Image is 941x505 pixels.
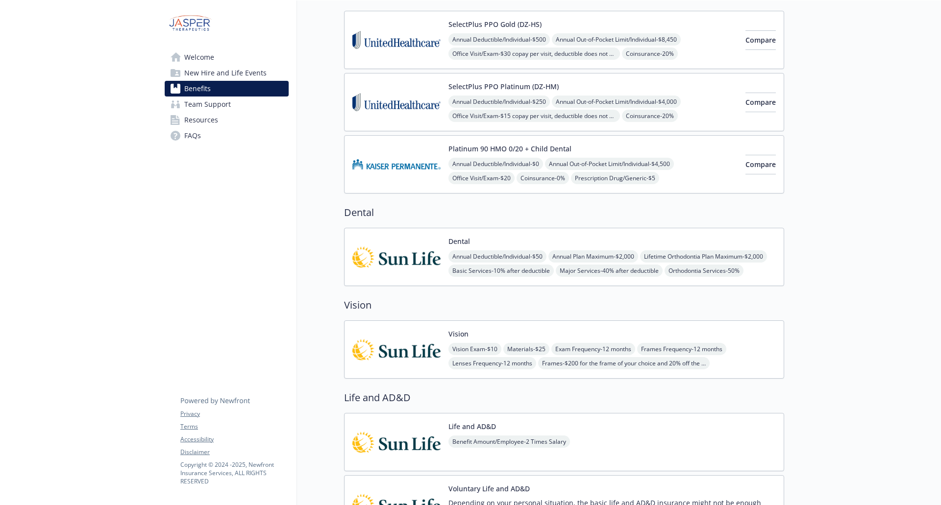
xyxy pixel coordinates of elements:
button: Life and AD&D [448,421,496,432]
span: Annual Plan Maximum - $2,000 [548,250,638,263]
span: Coinsurance - 20% [622,48,678,60]
span: FAQs [184,128,201,144]
span: Office Visit/Exam - $15 copay per visit, deductible does not apply [448,110,620,122]
span: Compare [745,35,776,45]
span: Materials - $25 [503,343,549,355]
a: Privacy [180,409,288,418]
span: Basic Services - 10% after deductible [448,265,554,277]
span: New Hire and Life Events [184,65,267,81]
img: Sun Life Financial carrier logo [352,329,441,370]
a: Terms [180,422,288,431]
h2: Life and AD&D [344,390,784,405]
span: Lenses Frequency - 12 months [448,357,536,369]
span: Orthodontia Services - 50% [665,265,743,277]
img: Sun Life Financial carrier logo [352,236,441,278]
span: Frames Frequency - 12 months [637,343,726,355]
span: Exam Frequency - 12 months [551,343,635,355]
span: Frames - $200 for the frame of your choice and 20% off the amount over your allowance $100 allowa... [538,357,710,369]
span: Annual Out-of-Pocket Limit/Individual - $4,000 [552,96,681,108]
img: United Healthcare Insurance Company carrier logo [352,19,441,61]
span: Team Support [184,96,231,112]
h2: Vision [344,298,784,313]
button: Dental [448,236,470,246]
span: Benefit Amount/Employee - 2 Times Salary [448,435,570,448]
a: Welcome [165,49,289,65]
button: Compare [745,93,776,112]
h2: Dental [344,205,784,220]
span: Benefits [184,81,211,96]
span: Annual Deductible/Individual - $500 [448,33,550,46]
img: United Healthcare Insurance Company carrier logo [352,81,441,123]
span: Annual Out-of-Pocket Limit/Individual - $8,450 [552,33,681,46]
span: Lifetime Orthodontia Plan Maximum - $2,000 [640,250,767,263]
img: Kaiser Permanente Insurance Company carrier logo [352,144,441,185]
span: Prescription Drug/Generic - $5 [571,172,659,184]
span: Compare [745,97,776,107]
span: Annual Deductible/Individual - $0 [448,158,543,170]
p: Copyright © 2024 - 2025 , Newfront Insurance Services, ALL RIGHTS RESERVED [180,460,288,485]
button: SelectPlus PPO Platinum (DZ-HM) [448,81,559,92]
button: Vision [448,329,469,339]
span: Office Visit/Exam - $30 copay per visit, deductible does not apply [448,48,620,60]
a: Benefits [165,81,289,96]
span: Office Visit/Exam - $20 [448,172,515,184]
span: Compare [745,160,776,169]
button: Platinum 90 HMO 0/20 + Child Dental [448,144,571,154]
button: Voluntary Life and AD&D [448,483,530,494]
a: New Hire and Life Events [165,65,289,81]
button: SelectPlus PPO Gold (DZ-HS) [448,19,542,29]
img: Sun Life Financial carrier logo [352,421,441,463]
a: Accessibility [180,435,288,444]
span: Annual Out-of-Pocket Limit/Individual - $4,500 [545,158,674,170]
a: FAQs [165,128,289,144]
button: Compare [745,30,776,50]
span: Annual Deductible/Individual - $50 [448,250,546,263]
a: Resources [165,112,289,128]
span: Annual Deductible/Individual - $250 [448,96,550,108]
a: Team Support [165,96,289,112]
span: Resources [184,112,218,128]
button: Compare [745,155,776,174]
span: Coinsurance - 20% [622,110,678,122]
span: Vision Exam - $10 [448,343,501,355]
span: Coinsurance - 0% [517,172,569,184]
span: Welcome [184,49,214,65]
a: Disclaimer [180,448,288,457]
span: Major Services - 40% after deductible [556,265,663,277]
